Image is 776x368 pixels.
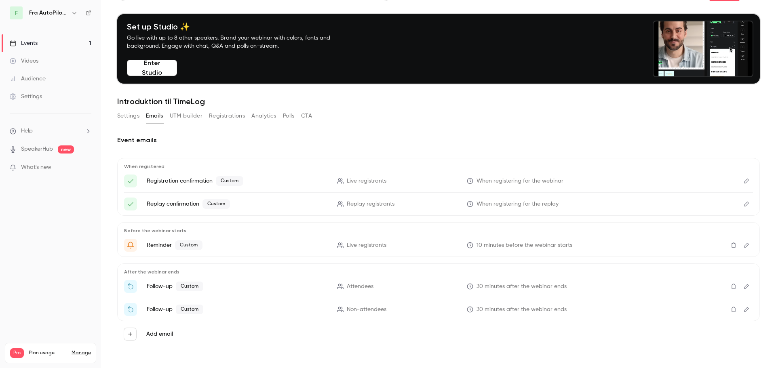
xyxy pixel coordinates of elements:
span: Plan usage [29,350,67,356]
iframe: Noticeable Trigger [82,164,91,171]
span: Custom [176,305,203,314]
span: 10 minutes before the webinar starts [477,241,572,250]
h6: Fra AutoPilot til TimeLog [29,9,68,17]
button: Enter Studio [127,60,177,76]
span: When registering for the webinar [477,177,563,185]
button: Edit [740,303,753,316]
span: When registering for the replay [477,200,559,208]
button: Edit [740,198,753,210]
li: help-dropdown-opener [10,127,91,135]
a: SpeakerHub [21,145,53,154]
p: When registered [124,163,753,170]
span: Help [21,127,33,135]
button: Delete [727,280,740,293]
a: Manage [72,350,91,356]
p: Reminder [147,240,327,250]
p: After the webinar ends [124,269,753,275]
li: Here's your access link to {{ event_name }}! [124,175,753,187]
span: Live registrants [347,241,386,250]
span: Live registrants [347,177,386,185]
button: Emails [146,109,163,122]
p: Replay confirmation [147,199,327,209]
button: UTM builder [170,109,202,122]
button: Polls [283,109,295,122]
li: Here's your access link to {{ event_name }}! [124,198,753,210]
span: Custom [216,176,243,186]
li: Tak for din deltagelse i {{ event_name }} [124,280,753,293]
span: Non-attendees [347,305,386,314]
span: 30 minutes after the webinar ends [477,282,567,291]
span: Replay registrants [347,200,394,208]
span: Custom [175,240,202,250]
li: {{ event_name }} starter om 10 minutter [124,239,753,252]
span: new [58,145,74,154]
button: Delete [727,303,740,316]
button: Edit [740,175,753,187]
div: Audience [10,75,46,83]
p: Follow-up [147,305,327,314]
button: Delete [727,239,740,252]
span: F [15,9,18,17]
p: Before the webinar starts [124,227,753,234]
p: Registration confirmation [147,176,327,186]
button: Registrations [209,109,245,122]
button: Analytics [251,109,276,122]
span: Custom [176,282,203,291]
span: Custom [202,199,230,209]
button: Edit [740,239,753,252]
div: Videos [10,57,38,65]
button: Settings [117,109,139,122]
div: Events [10,39,38,47]
p: Go live with up to 8 other speakers. Brand your webinar with colors, fonts and background. Engage... [127,34,349,50]
p: Follow-up [147,282,327,291]
h1: Introduktion til TimeLog [117,97,760,106]
h4: Set up Studio ✨ [127,22,349,32]
button: Edit [740,280,753,293]
button: CTA [301,109,312,122]
span: Attendees [347,282,373,291]
span: Pro [10,348,24,358]
div: Settings [10,93,42,101]
span: What's new [21,163,51,172]
span: 30 minutes after the webinar ends [477,305,567,314]
label: Add email [146,330,173,338]
h2: Event emails [117,135,760,145]
li: Gense {{ event_name }} [124,303,753,316]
